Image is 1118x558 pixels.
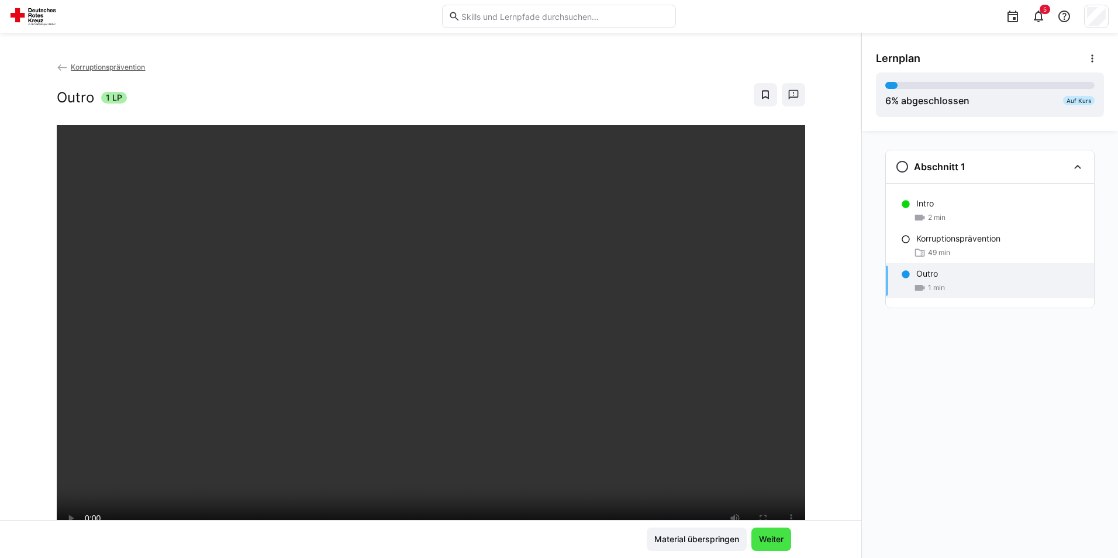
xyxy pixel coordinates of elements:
[885,94,969,108] div: % abgeschlossen
[1043,6,1047,13] span: 5
[928,283,945,292] span: 1 min
[916,233,1000,244] p: Korruptionsprävention
[876,52,920,65] span: Lernplan
[1063,96,1095,105] div: Auf Kurs
[71,63,145,71] span: Korruptionsprävention
[914,161,965,173] h3: Abschnitt 1
[106,92,122,104] span: 1 LP
[928,213,946,222] span: 2 min
[57,63,146,71] a: Korruptionsprävention
[653,533,741,545] span: Material überspringen
[757,533,785,545] span: Weiter
[647,528,747,551] button: Material überspringen
[916,198,934,209] p: Intro
[460,11,670,22] input: Skills und Lernpfade durchsuchen…
[885,95,891,106] span: 6
[928,248,950,257] span: 49 min
[751,528,791,551] button: Weiter
[916,268,938,280] p: Outro
[57,89,94,106] h2: Outro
